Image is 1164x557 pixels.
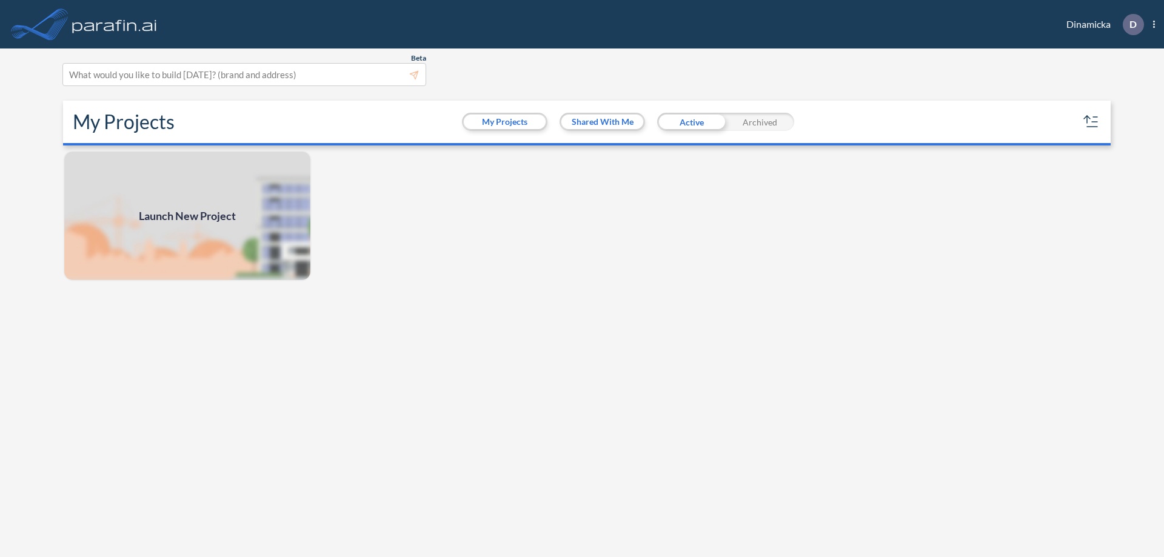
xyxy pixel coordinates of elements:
[63,150,312,281] a: Launch New Project
[1129,19,1137,30] p: D
[1082,112,1101,132] button: sort
[464,115,546,129] button: My Projects
[70,12,159,36] img: logo
[73,110,175,133] h2: My Projects
[726,113,794,131] div: Archived
[411,53,426,63] span: Beta
[139,208,236,224] span: Launch New Project
[1048,14,1155,35] div: Dinamicka
[63,150,312,281] img: add
[657,113,726,131] div: Active
[561,115,643,129] button: Shared With Me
